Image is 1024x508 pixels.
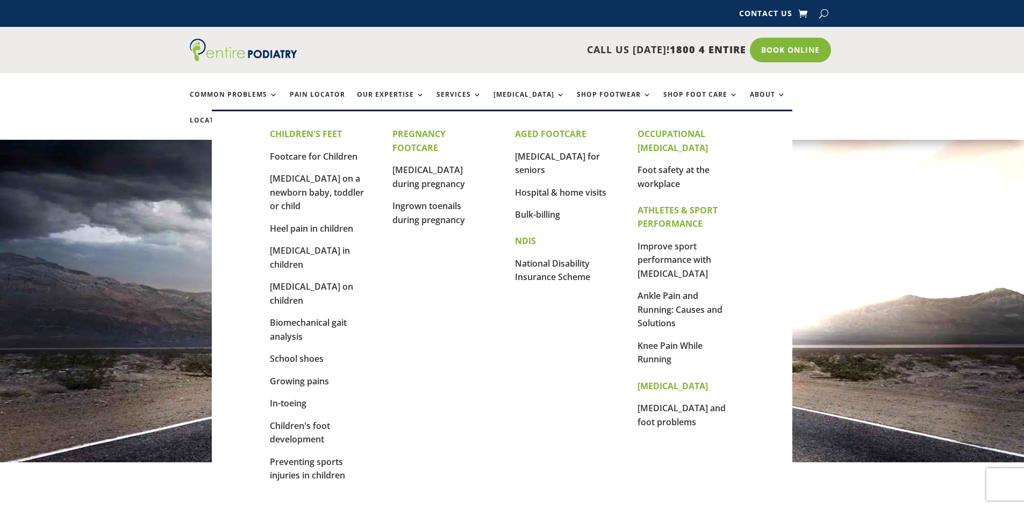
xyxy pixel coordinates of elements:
a: School shoes [270,353,324,364]
a: Knee Pain While Running [638,340,703,366]
a: [MEDICAL_DATA] in children [270,245,350,270]
a: [MEDICAL_DATA] for seniors [515,151,600,176]
a: [MEDICAL_DATA] during pregnancy [392,164,465,190]
strong: OCCUPATIONAL [MEDICAL_DATA] [638,128,708,154]
a: Preventing sports injuries in children [270,456,345,482]
strong: NDIS [515,235,536,247]
a: Foot safety at the workplace [638,164,710,190]
strong: CHILDREN'S FEET [270,128,342,140]
a: Entire Podiatry [190,53,297,63]
a: In-toeing [270,397,306,409]
strong: ATHLETES & SPORT PERFORMANCE [638,204,718,230]
a: Shop Foot Care [663,91,738,114]
a: Biomechanical gait analysis [270,317,347,342]
a: Common Problems [190,91,278,114]
a: [MEDICAL_DATA] and foot problems [638,402,726,428]
a: Children's foot development [270,420,330,446]
a: Hospital & home visits [515,187,606,198]
p: CALL US [DATE]! [339,43,746,57]
a: Contact Us [739,10,792,22]
strong: PREGNANCY FOOTCARE [392,128,446,154]
a: Footcare for Children [270,151,357,162]
a: National Disability Insurance Scheme [515,257,590,283]
a: Bulk-billing [515,209,560,220]
a: Ingrown toenails during pregnancy [392,200,465,226]
a: Improve sport performance with [MEDICAL_DATA] [638,240,711,280]
strong: [MEDICAL_DATA] [638,380,708,392]
a: Growing pains [270,375,329,387]
a: Shop Footwear [577,91,651,114]
a: Book Online [750,38,831,62]
a: Locations [190,117,244,140]
img: logo (1) [190,39,297,61]
a: Heel pain in children [270,223,353,234]
a: Services [436,91,482,114]
a: [MEDICAL_DATA] on children [270,281,353,306]
a: Our Expertise [357,91,425,114]
strong: AGED FOOTCARE [515,128,586,140]
a: [MEDICAL_DATA] on a newborn baby, toddler or child [270,173,364,212]
a: [MEDICAL_DATA] [493,91,565,114]
a: Pain Locator [290,91,345,114]
a: Ankle Pain and Running: Causes and Solutions [638,290,722,329]
span: 1800 4 ENTIRE [670,43,746,56]
a: About [750,91,786,114]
